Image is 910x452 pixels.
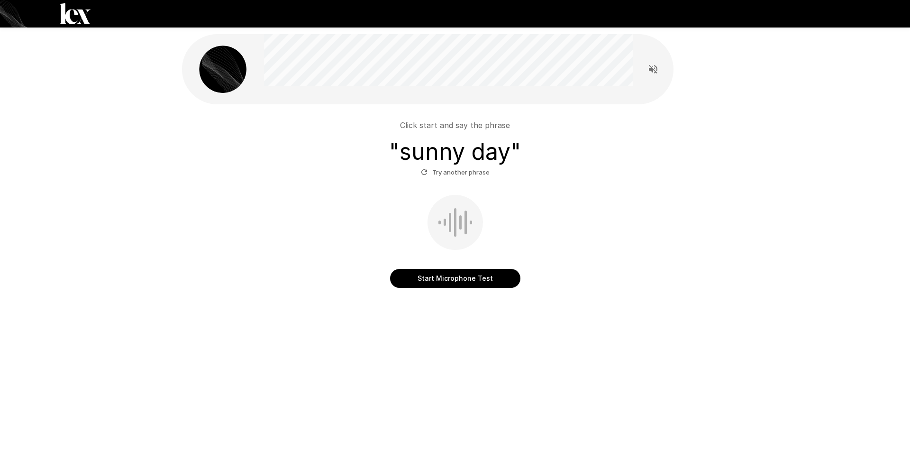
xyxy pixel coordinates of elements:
button: Try another phrase [419,165,492,180]
img: lex_avatar2.png [199,46,246,93]
button: Read questions aloud [644,60,663,79]
p: Click start and say the phrase [400,120,510,131]
h3: " sunny day " [389,138,521,165]
button: Start Microphone Test [390,269,520,288]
